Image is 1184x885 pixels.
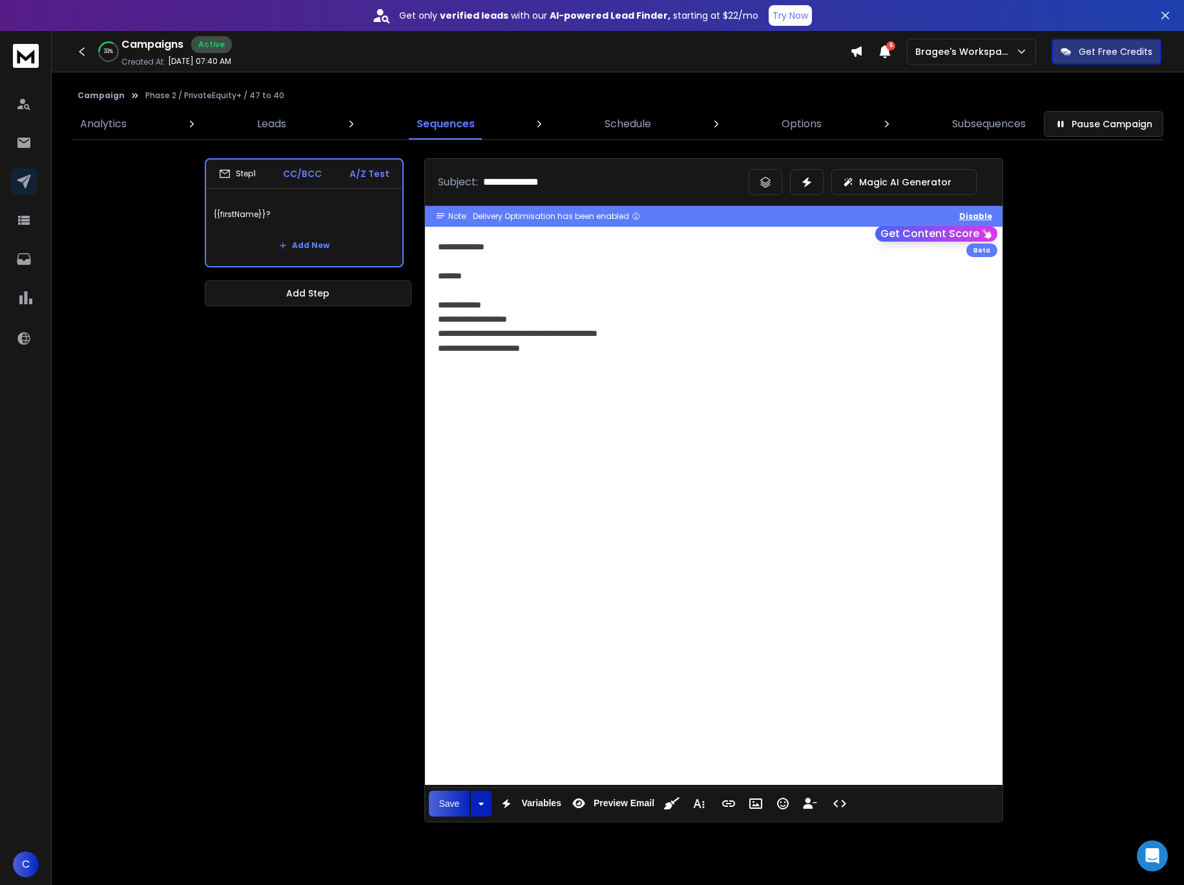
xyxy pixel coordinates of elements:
[104,48,113,56] p: 33 %
[687,791,711,817] button: More Text
[13,851,39,877] button: C
[660,791,684,817] button: Clean HTML
[1052,39,1161,65] button: Get Free Credits
[716,791,741,817] button: Insert Link (Ctrl+K)
[429,791,470,817] button: Save
[440,9,508,22] strong: verified leads
[591,798,657,809] span: Preview Email
[473,211,641,222] div: Delivery Optimisation has been enabled
[1044,111,1163,137] button: Pause Campaign
[283,167,322,180] p: CC/BCC
[774,109,829,140] a: Options
[80,116,127,132] p: Analytics
[915,45,1015,58] p: Bragee's Workspace
[519,798,564,809] span: Variables
[769,5,812,26] button: Try Now
[145,90,284,101] p: Phase 2 / PrivateEquity+ / 47 to 40
[743,791,768,817] button: Insert Image (Ctrl+P)
[121,37,183,52] h1: Campaigns
[966,244,997,257] div: Beta
[831,169,977,195] button: Magic AI Generator
[257,116,286,132] p: Leads
[798,791,822,817] button: Insert Unsubscribe Link
[168,56,231,67] p: [DATE] 07:40 AM
[219,168,256,180] div: Step 1
[944,109,1033,140] a: Subsequences
[550,9,670,22] strong: AI-powered Lead Finder,
[349,167,389,180] p: A/Z Test
[409,109,483,140] a: Sequences
[959,211,992,222] button: Disable
[417,116,475,132] p: Sequences
[399,9,758,22] p: Get only with our starting at $22/mo
[448,211,468,222] span: Note:
[121,57,165,67] p: Created At:
[269,233,340,258] button: Add New
[782,116,822,132] p: Options
[214,196,395,233] p: {{firstName}}?
[72,109,134,140] a: Analytics
[859,176,951,189] p: Magic AI Generator
[438,174,478,190] p: Subject:
[886,41,895,50] span: 6
[494,791,564,817] button: Variables
[1079,45,1152,58] p: Get Free Credits
[605,116,651,132] p: Schedule
[875,226,997,242] button: Get Content Score
[13,44,39,68] img: logo
[191,36,232,53] div: Active
[597,109,659,140] a: Schedule
[249,109,294,140] a: Leads
[1137,840,1168,871] div: Open Intercom Messenger
[773,9,808,22] p: Try Now
[205,158,404,267] li: Step1CC/BCCA/Z Test{{firstName}}?Add New
[827,791,852,817] button: Code View
[771,791,795,817] button: Emoticons
[205,280,411,306] button: Add Step
[78,90,125,101] button: Campaign
[566,791,657,817] button: Preview Email
[952,116,1026,132] p: Subsequences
